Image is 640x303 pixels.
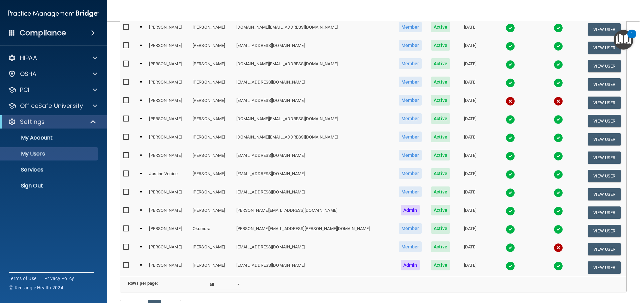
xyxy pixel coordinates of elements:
button: View User [588,78,621,91]
a: HIPAA [8,54,97,62]
img: cross.ca9f0e7f.svg [554,243,563,252]
td: [DOMAIN_NAME][EMAIL_ADDRESS][DOMAIN_NAME] [234,57,394,75]
span: Member [399,113,422,124]
img: tick.e7d51cea.svg [506,225,515,234]
td: [PERSON_NAME] [146,75,190,94]
td: [PERSON_NAME] [190,20,234,39]
button: View User [588,133,621,146]
h4: Compliance [20,28,66,38]
button: View User [588,23,621,36]
img: tick.e7d51cea.svg [554,188,563,197]
p: OfficeSafe University [20,102,83,110]
td: [EMAIL_ADDRESS][DOMAIN_NAME] [234,149,394,167]
td: [DATE] [454,75,486,94]
td: [EMAIL_ADDRESS][DOMAIN_NAME] [234,39,394,57]
p: OSHA [20,70,37,78]
img: tick.e7d51cea.svg [554,42,563,51]
td: [DATE] [454,130,486,149]
div: 1 [631,34,633,43]
button: View User [588,261,621,274]
span: Ⓒ Rectangle Health 2024 [9,284,63,291]
span: Active [431,260,450,270]
span: Member [399,223,422,234]
img: tick.e7d51cea.svg [506,133,515,143]
td: [PERSON_NAME] [146,20,190,39]
td: [DATE] [454,167,486,185]
span: Active [431,186,450,197]
td: [DATE] [454,57,486,75]
b: Rows per page: [128,281,158,286]
button: View User [588,243,621,255]
td: [DOMAIN_NAME][EMAIL_ADDRESS][DOMAIN_NAME] [234,20,394,39]
td: [PERSON_NAME] [190,112,234,130]
td: [EMAIL_ADDRESS][DOMAIN_NAME] [234,75,394,94]
span: Member [399,22,422,32]
span: Active [431,223,450,234]
img: tick.e7d51cea.svg [506,206,515,216]
p: Sign Out [4,182,95,189]
img: tick.e7d51cea.svg [554,23,563,33]
td: [DATE] [454,185,486,203]
td: [PERSON_NAME] [190,185,234,203]
button: View User [588,60,621,72]
td: [PERSON_NAME] [146,240,190,258]
span: Admin [401,205,420,215]
img: tick.e7d51cea.svg [554,206,563,216]
button: View User [588,225,621,237]
td: [PERSON_NAME][EMAIL_ADDRESS][PERSON_NAME][DOMAIN_NAME] [234,222,394,240]
td: [PERSON_NAME] [146,39,190,57]
span: Admin [401,260,420,270]
a: Privacy Policy [44,275,74,282]
td: [DATE] [454,20,486,39]
img: tick.e7d51cea.svg [554,170,563,179]
td: [PERSON_NAME] [190,75,234,94]
td: [DOMAIN_NAME][EMAIL_ADDRESS][DOMAIN_NAME] [234,112,394,130]
img: tick.e7d51cea.svg [554,133,563,143]
img: tick.e7d51cea.svg [506,23,515,33]
td: [PERSON_NAME] [146,130,190,149]
img: cross.ca9f0e7f.svg [506,97,515,106]
img: tick.e7d51cea.svg [554,115,563,124]
a: Settings [8,118,97,126]
button: View User [588,42,621,54]
img: tick.e7d51cea.svg [506,188,515,197]
td: [EMAIL_ADDRESS][DOMAIN_NAME] [234,94,394,112]
td: [PERSON_NAME] [190,203,234,222]
td: [PERSON_NAME] [190,167,234,185]
td: [EMAIL_ADDRESS][DOMAIN_NAME] [234,167,394,185]
td: [PERSON_NAME] [190,149,234,167]
span: Member [399,40,422,51]
td: [EMAIL_ADDRESS][DOMAIN_NAME] [234,240,394,258]
span: Active [431,77,450,87]
td: [DATE] [454,240,486,258]
td: [EMAIL_ADDRESS][DOMAIN_NAME] [234,258,394,276]
a: PCI [8,86,97,94]
img: tick.e7d51cea.svg [554,225,563,234]
button: View User [588,97,621,109]
button: View User [588,170,621,182]
td: [PERSON_NAME] [190,240,234,258]
td: [DATE] [454,222,486,240]
span: Member [399,95,422,106]
span: Active [431,95,450,106]
p: PCI [20,86,29,94]
img: cross.ca9f0e7f.svg [554,97,563,106]
span: Member [399,150,422,160]
span: Member [399,58,422,69]
td: [PERSON_NAME] [190,130,234,149]
button: View User [588,151,621,164]
td: [PERSON_NAME] [190,39,234,57]
p: My Users [4,151,95,157]
td: [DATE] [454,94,486,112]
td: [PERSON_NAME] [146,203,190,222]
button: View User [588,188,621,200]
img: tick.e7d51cea.svg [506,42,515,51]
td: [DATE] [454,203,486,222]
button: Open Resource Center, 1 new notification [614,30,633,50]
td: [PERSON_NAME] [146,149,190,167]
p: Services [4,166,95,173]
td: [PERSON_NAME] [146,185,190,203]
iframe: Drift Widget Chat Controller [607,257,632,282]
span: Active [431,241,450,252]
td: Okumura [190,222,234,240]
